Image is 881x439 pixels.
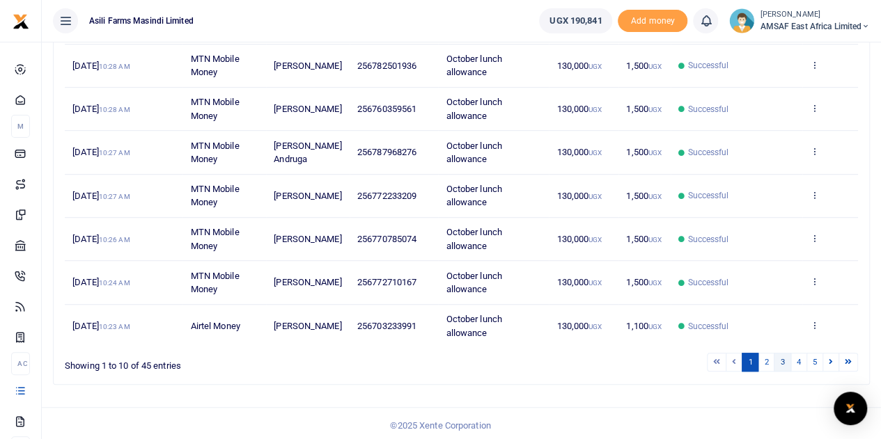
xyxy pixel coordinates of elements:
[834,392,867,425] div: Open Intercom Messenger
[626,191,662,201] span: 1,500
[84,15,199,27] span: Asili Farms Masindi Limited
[729,8,754,33] img: profile-user
[191,141,240,165] span: MTN Mobile Money
[357,147,416,157] span: 256787968276
[72,321,130,331] span: [DATE]
[191,184,240,208] span: MTN Mobile Money
[11,352,30,375] li: Ac
[648,149,662,157] small: UGX
[556,277,602,287] span: 130,000
[446,314,502,338] span: October lunch allowance
[99,236,130,244] small: 10:26 AM
[648,193,662,200] small: UGX
[687,146,728,159] span: Successful
[357,61,416,71] span: 256782501936
[648,279,662,287] small: UGX
[274,277,341,287] span: [PERSON_NAME]
[648,236,662,244] small: UGX
[357,321,416,331] span: 256703233991
[687,276,728,289] span: Successful
[588,323,602,330] small: UGX
[72,104,130,114] span: [DATE]
[539,8,612,33] a: UGX 190,841
[274,104,341,114] span: [PERSON_NAME]
[533,8,618,33] li: Wallet ballance
[99,279,130,287] small: 10:24 AM
[626,234,662,244] span: 1,500
[72,191,130,201] span: [DATE]
[626,277,662,287] span: 1,500
[99,149,130,157] small: 10:27 AM
[729,8,870,33] a: profile-user [PERSON_NAME] AMSAF East Africa Limited
[446,54,502,78] span: October lunch allowance
[556,234,602,244] span: 130,000
[760,20,870,33] span: AMSAF East Africa Limited
[99,63,130,70] small: 10:28 AM
[588,193,602,200] small: UGX
[274,141,341,165] span: [PERSON_NAME] Andruga
[556,191,602,201] span: 130,000
[99,106,130,113] small: 10:28 AM
[191,271,240,295] span: MTN Mobile Money
[274,191,341,201] span: [PERSON_NAME]
[191,321,240,331] span: Airtel Money
[446,184,502,208] span: October lunch allowance
[191,227,240,251] span: MTN Mobile Money
[648,106,662,113] small: UGX
[758,353,774,372] a: 2
[626,147,662,157] span: 1,500
[687,103,728,115] span: Successful
[687,233,728,246] span: Successful
[588,149,602,157] small: UGX
[742,353,758,372] a: 1
[790,353,807,372] a: 4
[687,320,728,333] span: Successful
[648,323,662,330] small: UGX
[446,227,502,251] span: October lunch allowance
[556,321,602,331] span: 130,000
[687,59,728,72] span: Successful
[274,61,341,71] span: [PERSON_NAME]
[446,97,502,121] span: October lunch allowance
[72,147,130,157] span: [DATE]
[618,10,687,33] span: Add money
[357,191,416,201] span: 256772233209
[274,321,341,331] span: [PERSON_NAME]
[549,14,602,28] span: UGX 190,841
[72,277,130,287] span: [DATE]
[687,189,728,202] span: Successful
[357,104,416,114] span: 256760359561
[618,10,687,33] li: Toup your wallet
[13,13,29,30] img: logo-small
[588,63,602,70] small: UGX
[191,54,240,78] span: MTN Mobile Money
[556,61,602,71] span: 130,000
[626,104,662,114] span: 1,500
[13,15,29,26] a: logo-small logo-large logo-large
[648,63,662,70] small: UGX
[357,234,416,244] span: 256770785074
[191,97,240,121] span: MTN Mobile Money
[99,193,130,200] small: 10:27 AM
[556,104,602,114] span: 130,000
[588,236,602,244] small: UGX
[774,353,790,372] a: 3
[11,115,30,138] li: M
[274,234,341,244] span: [PERSON_NAME]
[626,321,662,331] span: 1,100
[65,351,390,373] div: Showing 1 to 10 of 45 entries
[588,279,602,287] small: UGX
[99,323,130,330] small: 10:23 AM
[618,15,687,25] a: Add money
[72,61,130,71] span: [DATE]
[556,147,602,157] span: 130,000
[760,9,870,21] small: [PERSON_NAME]
[806,353,823,372] a: 5
[588,106,602,113] small: UGX
[626,61,662,71] span: 1,500
[357,277,416,287] span: 256772710167
[72,234,130,244] span: [DATE]
[446,271,502,295] span: October lunch allowance
[446,141,502,165] span: October lunch allowance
